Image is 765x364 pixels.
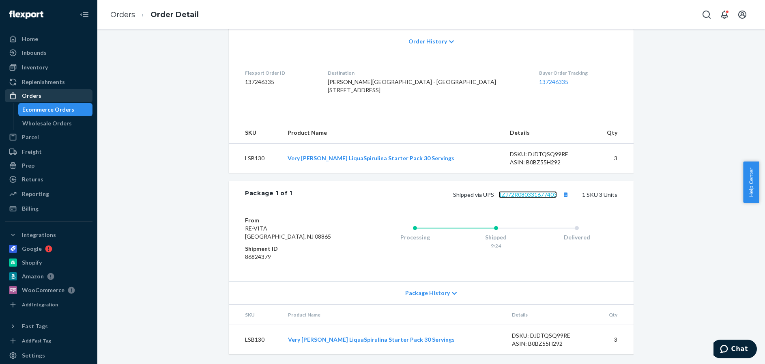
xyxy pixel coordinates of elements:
th: Qty [595,305,634,325]
div: Shipped [456,233,537,241]
dt: Destination [328,69,526,76]
div: Inventory [22,63,48,71]
div: Prep [22,162,34,170]
a: Very [PERSON_NAME] LiquaSpirulina Starter Pack 30 Servings [288,155,454,162]
div: Home [22,35,38,43]
a: Very [PERSON_NAME] LiquaSpirulina Starter Pack 30 Servings [288,336,455,343]
div: Settings [22,351,45,360]
button: Integrations [5,228,92,241]
button: Copy tracking number [560,189,571,200]
th: Qty [593,122,634,144]
a: Reporting [5,187,92,200]
td: LSB130 [229,325,282,355]
div: DSKU: DJDTQSQ99RE [510,150,586,158]
a: Shopify [5,256,92,269]
div: Integrations [22,231,56,239]
span: Package History [405,289,450,297]
div: Add Fast Tag [22,337,51,344]
div: 9/24 [456,242,537,249]
a: 137246335 [539,78,568,85]
a: Home [5,32,92,45]
a: Freight [5,145,92,158]
span: Shipped via UPS [453,191,571,198]
div: Reporting [22,190,49,198]
th: Details [505,305,595,325]
div: Inbounds [22,49,47,57]
a: Order Detail [150,10,199,19]
span: RE-VITA [GEOGRAPHIC_DATA], NJ 08865 [245,225,331,240]
a: Google [5,242,92,255]
ol: breadcrumbs [104,3,205,27]
span: Order History [408,37,447,45]
div: Package 1 of 1 [245,189,292,200]
a: Amazon [5,270,92,283]
a: Add Fast Tag [5,336,92,346]
div: 1 SKU 3 Units [292,189,617,200]
th: Details [503,122,593,144]
a: Replenishments [5,75,92,88]
div: Freight [22,148,42,156]
dt: Flexport Order ID [245,69,315,76]
div: Shopify [22,258,42,267]
span: [PERSON_NAME][GEOGRAPHIC_DATA] - [GEOGRAPHIC_DATA] [STREET_ADDRESS] [328,78,496,93]
div: Add Integration [22,301,58,308]
div: ASIN: B0BZ55H292 [510,158,586,166]
div: Billing [22,205,39,213]
div: Parcel [22,133,39,141]
a: Returns [5,173,92,186]
a: WooCommerce [5,284,92,297]
button: Help Center [743,162,759,203]
div: Delivered [536,233,617,241]
div: Replenishments [22,78,65,86]
div: Google [22,245,42,253]
th: SKU [229,305,282,325]
a: Ecommerce Orders [18,103,93,116]
div: DSKU: DJDTQSQ99RE [512,332,588,340]
a: Parcel [5,131,92,144]
a: Prep [5,159,92,172]
td: LSB130 [229,144,281,173]
div: Amazon [22,272,44,280]
button: Fast Tags [5,320,92,333]
a: Orders [5,89,92,102]
div: Processing [374,233,456,241]
div: Returns [22,175,43,183]
a: Billing [5,202,92,215]
a: Inbounds [5,46,92,59]
div: Fast Tags [22,322,48,330]
div: Ecommerce Orders [22,106,74,114]
th: Product Name [281,122,503,144]
th: SKU [229,122,281,144]
button: Close Navigation [76,6,92,23]
div: Wholesale Orders [22,119,72,127]
button: Open Search Box [698,6,715,23]
dt: Buyer Order Tracking [539,69,617,76]
a: Wholesale Orders [18,117,93,130]
td: 3 [595,325,634,355]
a: Inventory [5,61,92,74]
a: Settings [5,349,92,362]
th: Product Name [282,305,506,325]
a: Add Integration [5,300,92,310]
dd: 137246335 [245,78,315,86]
dt: Shipment ID [245,245,342,253]
iframe: Opens a widget where you can chat to one of our agents [713,340,757,360]
td: 3 [593,144,634,173]
button: Open notifications [716,6,733,23]
dd: 86824379 [245,253,342,261]
dt: From [245,216,342,224]
img: Flexport logo [9,11,43,19]
div: WooCommerce [22,286,64,294]
a: Orders [110,10,135,19]
div: ASIN: B0BZ55H292 [512,340,588,348]
div: Orders [22,92,41,100]
button: Open account menu [734,6,750,23]
a: 1ZJ72R080331677403 [499,191,557,198]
